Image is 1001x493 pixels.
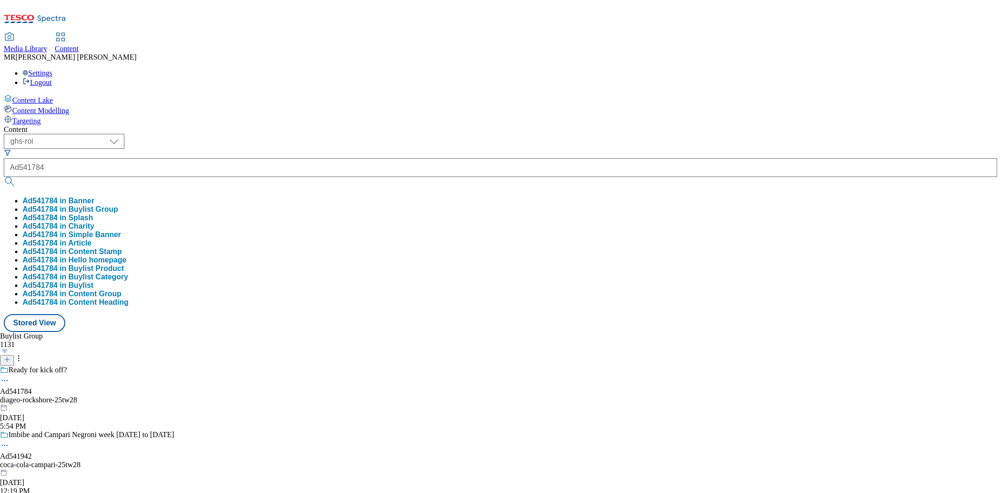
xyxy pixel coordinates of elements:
[69,273,128,281] span: Buylist Category
[8,431,174,439] div: Imbibe and Campari Negroni week [DATE] to [DATE]
[12,107,69,115] span: Content Modelling
[23,222,94,231] div: Ad541784 in
[23,273,128,281] button: Ad541784 in Buylist Category
[23,290,122,298] div: Ad541784 in
[23,214,93,222] button: Ad541784 in Splash
[55,45,79,53] span: Content
[4,314,65,332] button: Stored View
[23,256,126,264] button: Ad541784 in Hello homepage
[12,117,41,125] span: Targeting
[12,96,53,104] span: Content Lake
[4,125,997,134] div: Content
[4,158,997,177] input: Search
[4,45,47,53] span: Media Library
[23,264,124,273] button: Ad541784 in Buylist Product
[23,78,52,86] a: Logout
[23,290,122,298] button: Ad541784 in Content Group
[23,239,92,247] button: Ad541784 in Article
[4,115,997,125] a: Targeting
[69,222,94,230] span: Charity
[8,366,67,374] div: Ready for kick off?
[15,53,137,61] span: [PERSON_NAME] [PERSON_NAME]
[23,281,93,290] button: Ad541784 in Buylist
[23,273,128,281] div: Ad541784 in
[23,205,118,214] div: Ad541784 in
[4,149,11,156] svg: Search Filters
[23,231,121,239] button: Ad541784 in Simple Banner
[55,33,79,53] a: Content
[23,247,122,256] button: Ad541784 in Content Stamp
[23,205,118,214] button: Ad541784 in Buylist Group
[4,33,47,53] a: Media Library
[69,205,118,213] span: Buylist Group
[23,298,129,307] button: Ad541784 in Content Heading
[23,222,94,231] button: Ad541784 in Charity
[69,290,122,298] span: Content Group
[69,247,122,255] span: Content Stamp
[23,197,94,205] button: Ad541784 in Banner
[4,94,997,105] a: Content Lake
[23,247,122,256] div: Ad541784 in
[4,53,15,61] span: MR
[23,69,53,77] a: Settings
[4,105,997,115] a: Content Modelling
